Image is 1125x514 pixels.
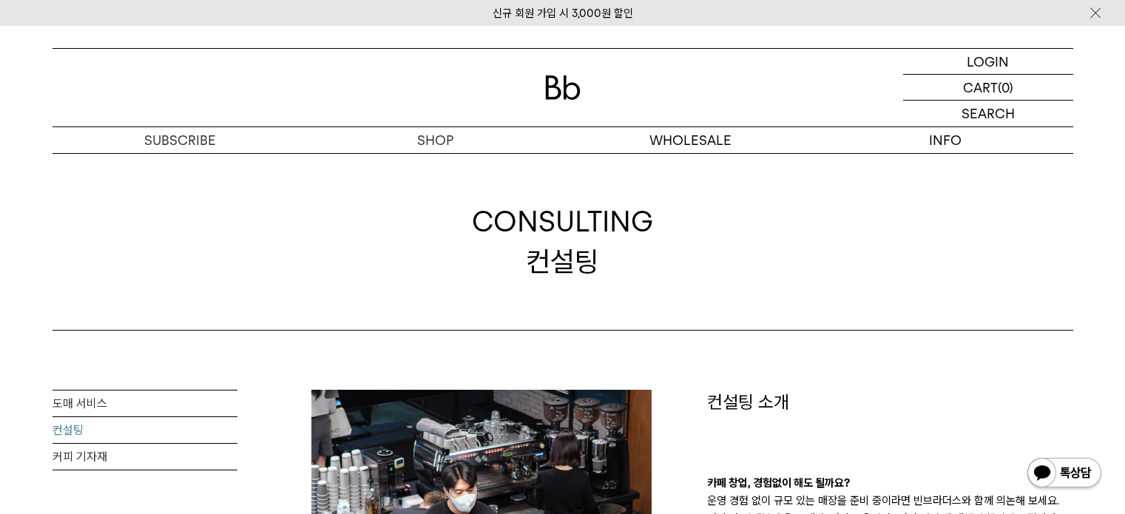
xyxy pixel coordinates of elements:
[903,49,1073,75] a: LOGIN
[707,390,1073,415] p: 컨설팅 소개
[308,127,563,153] a: SHOP
[903,75,1073,101] a: CART (0)
[963,75,998,100] p: CART
[818,127,1073,153] p: INFO
[53,444,237,470] a: 커피 기자재
[1026,456,1103,492] img: 카카오톡 채널 1:1 채팅 버튼
[998,75,1013,100] p: (0)
[472,202,653,280] div: 컨설팅
[563,127,818,153] p: WHOLESALE
[962,101,1015,126] p: SEARCH
[545,75,581,100] img: 로고
[472,202,653,241] span: CONSULTING
[493,7,633,20] a: 신규 회원 가입 시 3,000원 할인
[707,474,1073,492] p: 카페 창업, 경험없이 해도 될까요?
[53,127,308,153] a: SUBSCRIBE
[967,49,1009,74] p: LOGIN
[53,390,237,417] a: 도매 서비스
[53,417,237,444] a: 컨설팅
